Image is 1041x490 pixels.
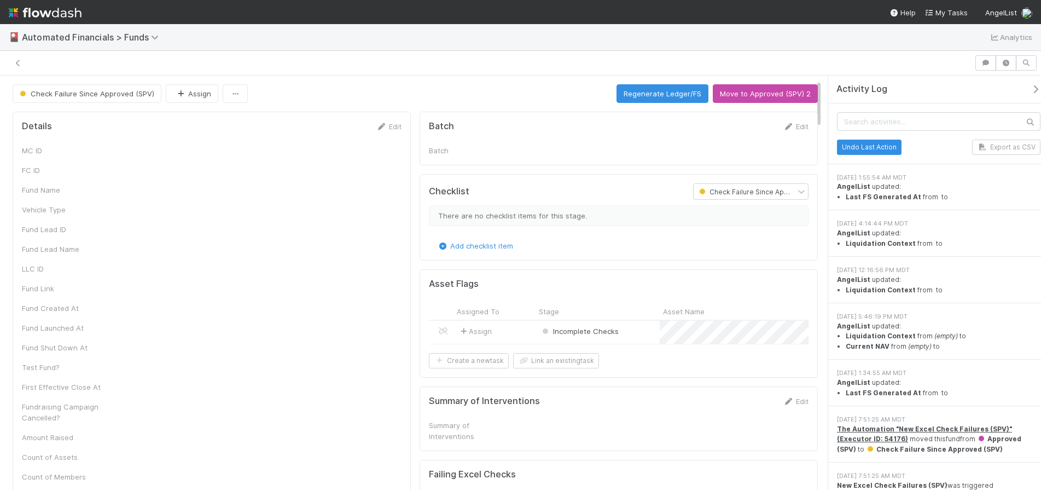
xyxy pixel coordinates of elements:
[22,322,104,333] div: Fund Launched At
[540,326,619,337] div: Incomplete Checks
[989,31,1032,44] a: Analytics
[866,445,1003,453] span: Check Failure Since Approved (SPV)
[437,241,513,250] a: Add checklist item
[429,186,469,197] h5: Checklist
[783,397,809,406] a: Edit
[22,121,52,132] h5: Details
[22,165,104,176] div: FC ID
[22,32,164,43] span: Automated Financials > Funds
[837,266,1040,275] div: [DATE] 12:16:56 PM MDT
[18,89,154,98] span: Check Failure Since Approved (SPV)
[22,283,104,294] div: Fund Link
[837,424,1040,454] div: moved this fund from to
[837,182,870,191] strong: AngelList
[985,8,1017,17] span: AngelList
[837,481,947,489] strong: New Excel Check Failures (SPV)
[22,401,104,423] div: Fundraising Campaign Cancelled?
[513,353,599,368] button: Link an existingtask
[429,205,809,226] div: There are no checklist items for this stage.
[697,188,827,196] span: Check Failure Since Approved (SPV)
[429,145,511,156] div: Batch
[846,239,1040,249] li: from to
[458,326,492,337] span: Assign
[837,321,1040,351] div: updated:
[837,312,1040,321] div: [DATE] 5:46:19 PM MDT
[837,228,1040,249] div: updated:
[429,420,511,442] div: Summary of Interventions
[846,286,916,294] strong: Liquidation Context
[837,425,1012,443] a: The Automation "New Excel Check Failures (SPV)" (Executor ID: 54176)
[22,204,104,215] div: Vehicle Type
[22,185,104,195] div: Fund Name
[837,435,1021,453] span: Approved (SPV)
[846,192,1040,202] li: from to
[837,471,1040,481] div: [DATE] 7:51:25 AM MDT
[429,353,509,368] button: Create a newtask
[837,322,870,330] strong: AngelList
[846,332,916,340] strong: Liquidation Context
[9,32,20,42] span: 🎴
[22,452,104,463] div: Count of Assets
[429,469,516,480] h5: Failing Excel Checks
[837,378,1040,398] div: updated:
[457,306,499,317] span: Assigned To
[924,8,968,17] span: My Tasks
[22,145,104,156] div: MC ID
[837,229,870,237] strong: AngelList
[9,3,82,22] img: logo-inverted-e16ddd16eac7371096b0.svg
[846,193,921,201] strong: Last FS Generated At
[22,382,104,393] div: First Effective Close At
[846,388,1040,398] li: from to
[22,303,104,314] div: Fund Created At
[22,244,104,255] div: Fund Lead Name
[429,121,454,132] h5: Batch
[166,84,218,103] button: Assign
[837,275,870,284] strong: AngelList
[837,415,1040,424] div: [DATE] 7:51:25 AM MDT
[540,327,619,336] span: Incomplete Checks
[22,471,104,482] div: Count of Members
[846,342,1040,351] li: from to
[908,342,932,350] em: (empty)
[889,7,916,18] div: Help
[22,362,104,373] div: Test Fund?
[13,84,161,103] button: Check Failure Since Approved (SPV)
[837,368,1040,378] div: [DATE] 1:34:55 AM MDT
[934,332,958,340] em: (empty)
[972,140,1040,155] button: Export as CSV
[22,224,104,235] div: Fund Lead ID
[846,285,1040,295] li: from to
[22,263,104,274] div: LLC ID
[846,389,921,397] strong: Last FS Generated At
[836,84,887,95] span: Activity Log
[846,342,889,350] strong: Current NAV
[22,432,104,443] div: Amount Raised
[1021,8,1032,19] img: avatar_5ff1a016-d0ce-496a-bfbe-ad3802c4d8a0.png
[429,396,540,407] h5: Summary of Interventions
[837,182,1040,202] div: updated:
[617,84,708,103] button: Regenerate Ledger/FS
[663,306,705,317] span: Asset Name
[924,7,968,18] a: My Tasks
[837,219,1040,228] div: [DATE] 4:14:44 PM MDT
[846,239,916,247] strong: Liquidation Context
[837,173,1040,182] div: [DATE] 1:55:54 AM MDT
[22,342,104,353] div: Fund Shut Down At
[837,378,870,387] strong: AngelList
[429,279,479,290] h5: Asset Flags
[713,84,818,103] button: Move to Approved (SPV) 2
[837,140,902,155] button: Undo Last Action
[539,306,559,317] span: Stage
[837,112,1040,131] input: Search activities...
[783,122,809,131] a: Edit
[837,275,1040,295] div: updated:
[846,331,1040,341] li: from to
[376,122,402,131] a: Edit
